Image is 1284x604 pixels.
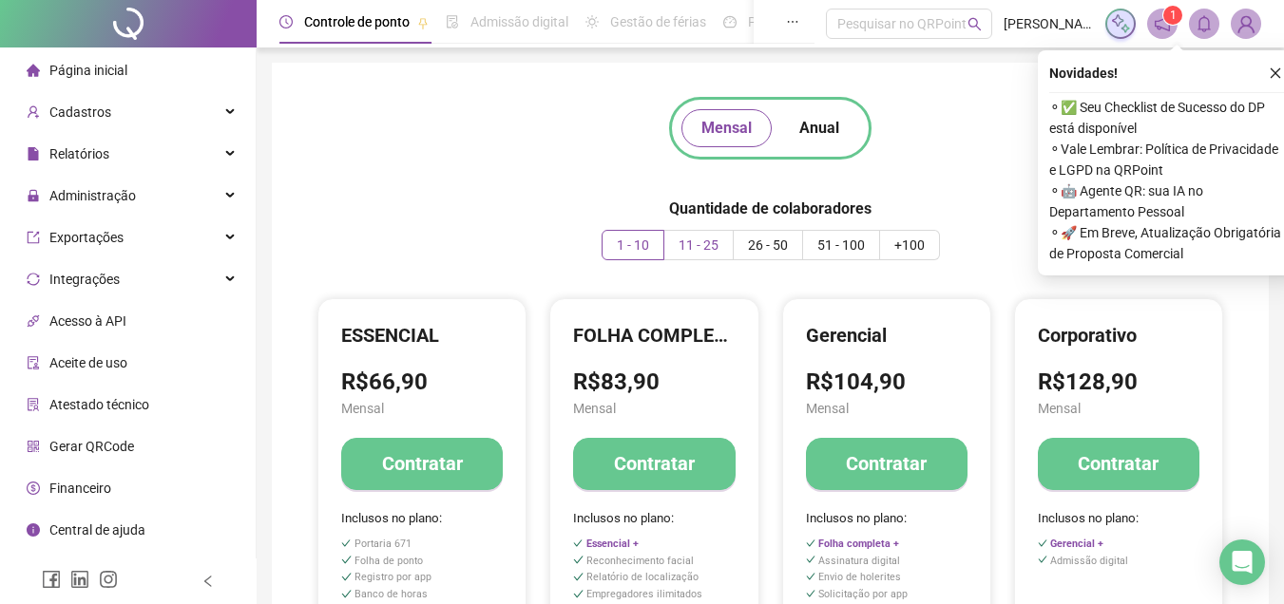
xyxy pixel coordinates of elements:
span: left [201,575,215,588]
span: Envio de holerites [818,571,901,583]
h4: Corporativo [1038,322,1199,349]
span: check [341,555,352,565]
span: Página inicial [49,63,127,78]
span: qrcode [27,440,40,453]
span: file [27,147,40,160]
span: solution [27,398,40,411]
span: linkedin [70,570,89,589]
span: 1 - 10 [617,237,649,253]
h4: FOLHA COMPLETA [573,322,735,349]
span: Registro por app [355,571,431,583]
span: 1 [1170,9,1177,22]
span: Acesso à API [49,313,126,329]
span: Mensal [1038,398,1199,419]
span: user-add [27,105,40,119]
h4: Contratar [846,450,927,477]
span: lock [27,189,40,202]
button: Contratar [1038,438,1199,490]
span: Cadastros [49,104,111,120]
span: bell [1196,15,1213,32]
span: search [968,17,982,31]
span: sun [585,15,599,28]
span: check [806,572,816,582]
span: Admissão digital [470,14,568,29]
span: close [1269,66,1282,80]
button: Mensal [681,109,772,147]
span: Exportações [49,230,124,245]
div: Open Intercom Messenger [1219,539,1265,585]
span: Empregadores ilimitados [586,588,702,600]
h3: R$104,90 [806,368,968,398]
span: facebook [42,570,61,589]
span: clock-circle [279,15,293,28]
span: pushpin [417,17,429,28]
span: check [806,589,816,599]
span: ellipsis [786,15,799,28]
span: Inclusos no plano: [341,509,503,529]
span: 26 - 50 [748,237,788,253]
span: audit [27,356,40,369]
span: Relatório de localização [586,571,699,583]
span: Portaria 671 [355,538,412,550]
h3: R$128,90 [1038,368,1199,398]
span: Gestão de férias [610,14,706,29]
span: Inclusos no plano: [1038,509,1199,529]
span: 51 - 100 [817,237,865,253]
span: Administração [49,188,136,203]
span: check [341,572,352,582]
span: check [573,572,584,582]
span: Assinatura digital [818,555,900,567]
span: Gerencial + [1050,538,1103,550]
h4: Contratar [614,450,695,477]
h4: Gerencial [806,322,968,349]
span: check [573,555,584,565]
span: check [806,555,816,565]
span: check [341,538,352,549]
h4: Contratar [382,450,463,477]
span: info-circle [27,523,40,537]
h3: R$66,90 [341,368,503,398]
span: Painel do DP [748,14,822,29]
img: sparkle-icon.fc2bf0ac1784a2077858766a79e2daf3.svg [1110,13,1131,34]
span: Inclusos no plano: [806,509,968,529]
span: check [573,538,584,549]
h4: ESSENCIAL [341,322,503,349]
span: Inclusos no plano: [573,509,735,529]
button: Contratar [806,438,968,490]
sup: 1 [1163,6,1182,25]
span: check [806,538,816,549]
span: +100 [894,237,925,253]
span: Banco de horas [355,588,428,600]
span: dollar [27,481,40,495]
span: sync [27,273,40,286]
span: [PERSON_NAME] - FEST RIO [1004,13,1094,34]
span: check [341,589,352,599]
span: Controle de ponto [304,14,410,29]
span: Admissão digital [1050,555,1128,567]
span: Aceite de uso [49,355,127,370]
span: Anual [799,117,839,140]
span: Reconhecimento facial [586,555,694,567]
span: api [27,314,40,328]
h4: Contratar [1078,450,1159,477]
span: Atestado técnico [49,397,149,412]
span: Mensal [573,398,735,419]
span: Integrações [49,272,120,287]
span: Novidades ! [1049,63,1118,84]
span: notification [1154,15,1171,32]
span: Folha de ponto [355,555,423,567]
span: Solicitação por app [818,588,908,600]
span: check [1038,538,1048,549]
span: home [27,64,40,77]
button: Contratar [573,438,735,490]
span: Central de ajuda [49,522,145,538]
span: file-done [446,15,459,28]
span: dashboard [723,15,737,28]
h5: Quantidade de colaboradores [669,198,872,220]
span: check [573,589,584,599]
button: Contratar [341,438,503,490]
span: check [1038,555,1048,565]
span: Relatórios [49,146,109,161]
button: Anual [779,109,859,147]
img: 94513 [1232,9,1260,38]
